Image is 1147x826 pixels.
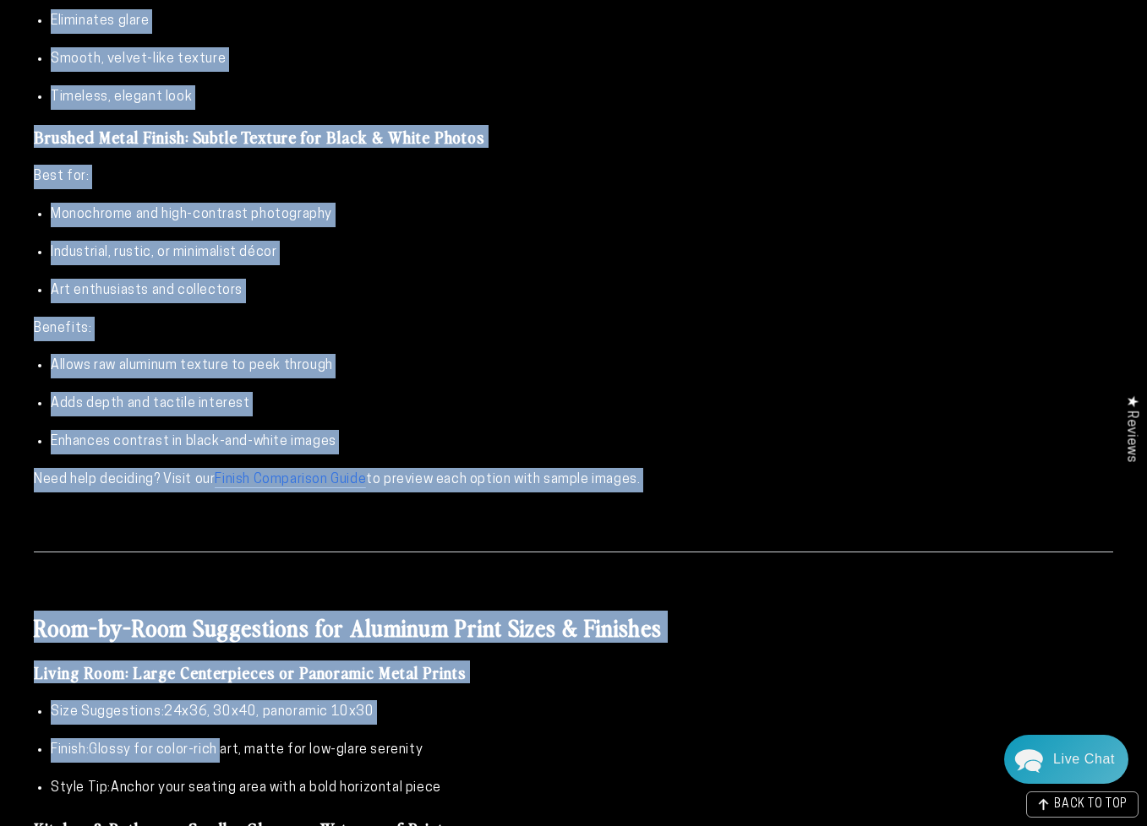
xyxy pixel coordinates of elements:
div: Chat widget toggle [1004,735,1128,784]
strong: Style Tip: [51,781,111,795]
div: Click to open Judge.me floating reviews tab [1115,382,1147,475]
p: 24x36, 30x40, panoramic 10x30 [51,700,1113,725]
strong: Living Room: Large Centerpieces or Panoramic Metal Prints [34,660,466,683]
p: Smooth, velvet-like texture [51,47,1113,72]
p: Adds depth and tactile interest [51,392,1113,416]
a: Finish Comparison Guide [215,473,366,488]
p: Art enthusiasts and collectors [51,279,1113,303]
strong: Size Suggestions: [51,705,164,719]
strong: Brushed Metal Finish: Subtle Texture for Black & White Photos [34,125,484,148]
p: Glossy for color-rich art, matte for low-glare serenity [51,738,1113,763]
p: Allows raw aluminum texture to peek through [51,354,1113,378]
p: Monochrome and high-contrast photography [51,203,1113,227]
p: Timeless, elegant look [51,85,1113,110]
p: Enhances contrast in black-and-white images [51,430,1113,454]
p: Industrial, rustic, or minimalist décor [51,241,1113,265]
p: Anchor your seating area with a bold horizontal piece [51,776,1113,801]
span: BACK TO TOP [1054,799,1128,811]
strong: Finish: [51,743,89,757]
p: Need help deciding? Visit our to preview each option with sample images. [34,468,1113,492]
p: Eliminates glare [51,9,1113,34]
strong: Room-by-Room Suggestions for Aluminum Print Sizes & Finishes [34,611,662,643]
p: Best for: [34,165,1113,189]
div: Contact Us Directly [1053,735,1115,784]
p: Benefits: [34,317,1113,341]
